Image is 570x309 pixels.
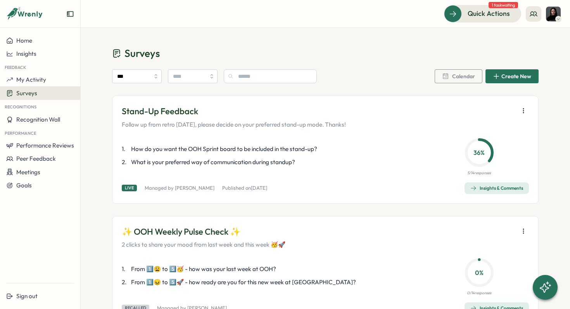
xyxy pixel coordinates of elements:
span: Insights [16,50,36,57]
p: 0 % [467,268,491,278]
span: Sign out [16,292,38,300]
span: Quick Actions [468,9,510,19]
p: Stand-Up Feedback [122,105,346,117]
button: Expand sidebar [66,10,74,18]
span: Performance Reviews [16,142,74,149]
span: What is your preferred way of communication during standup? [131,158,295,167]
span: Calendar [452,74,475,79]
button: Create New [485,69,539,83]
span: 1 . [122,265,130,273]
button: Calendar [435,69,482,83]
button: Insights & Comments [465,182,529,194]
span: Surveys [124,46,160,60]
span: [DATE] [251,185,267,191]
span: Home [16,37,32,44]
span: Create New [501,74,531,79]
span: 2 . [122,278,130,287]
span: Peer Feedback [16,155,56,162]
div: Live [122,185,137,191]
p: 36 % [467,148,491,158]
p: 5 / 14 responses [467,170,491,176]
span: From 1️⃣😖 to 5️⃣🚀 - how ready are you for this new week at [GEOGRAPHIC_DATA]? [131,278,356,287]
p: 2 clicks to share your mood from last week and this week 🥳🚀 [122,240,285,249]
p: ✨ OOH Weekly Pulse Check ✨ [122,226,285,238]
span: 1 . [122,145,130,153]
span: Goals [16,182,32,189]
div: Insights & Comments [470,185,523,191]
p: Follow up from retro [DATE], please decide on your preferred stand-up mode. Thanks! [122,120,346,129]
span: Recognition Wall [16,116,60,123]
a: [PERSON_NAME] [175,185,214,191]
span: Meetings [16,168,40,176]
span: 1 task waiting [489,2,518,8]
p: Managed by [145,185,214,192]
span: Surveys [16,89,37,97]
span: How do you want the OOH Sprint board to be included in the stand-up? [131,145,317,153]
span: My Activity [16,76,46,83]
span: From 1️⃣😩 to 5️⃣🥳 - how was your last week at OOH? [131,265,276,273]
p: 0 / 14 responses [467,290,491,296]
span: 2 . [122,158,130,167]
img: Lisa Scherer [546,7,561,21]
button: Quick Actions [444,5,521,22]
p: Published on [222,185,267,192]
